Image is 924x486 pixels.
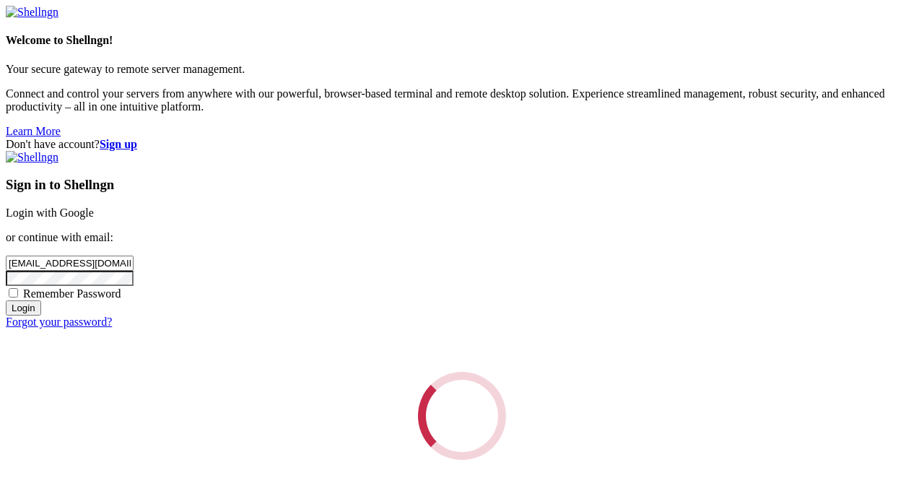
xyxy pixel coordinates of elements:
input: Login [6,300,41,316]
p: or continue with email: [6,231,918,244]
h4: Welcome to Shellngn! [6,34,918,47]
p: Your secure gateway to remote server management. [6,63,918,76]
img: Shellngn [6,151,58,164]
h3: Sign in to Shellngn [6,177,918,193]
a: Sign up [100,138,137,150]
a: Login with Google [6,207,94,219]
a: Learn More [6,125,61,137]
img: Shellngn [6,6,58,19]
div: Loading... [418,372,506,460]
a: Forgot your password? [6,316,112,328]
input: Email address [6,256,134,271]
p: Connect and control your servers from anywhere with our powerful, browser-based terminal and remo... [6,87,918,113]
div: Don't have account? [6,138,918,151]
span: Remember Password [23,287,121,300]
input: Remember Password [9,288,18,298]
